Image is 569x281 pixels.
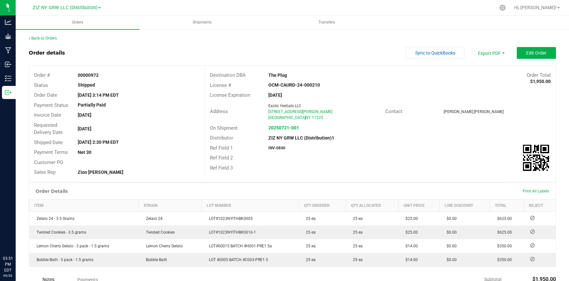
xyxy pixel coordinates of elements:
th: Qty Allocated [346,199,398,211]
span: Zelato 24 [143,216,163,221]
span: 25 ea [350,230,363,235]
span: 25 ea [303,230,316,235]
span: [PERSON_NAME] [444,109,473,114]
a: Back to Orders [29,36,57,41]
strong: Net 30 [78,150,91,155]
a: 20250721-001 [268,125,299,130]
span: Address [210,108,228,114]
span: Edit Order [526,50,546,56]
img: Scan me! [523,145,549,171]
strong: INV-0840 [268,146,285,150]
inline-svg: Inventory [5,75,11,82]
th: Unit Price [398,199,439,211]
strong: ZIZ NY GRW LLC (Distribution)1 [268,135,334,140]
span: $350.00 [494,257,512,262]
span: Twisted Cookies - 3.5 grams [33,230,86,235]
span: Sales Rep [34,169,55,175]
strong: 00000972 [78,73,99,78]
button: Edit Order [517,47,556,59]
li: Export PDF [471,47,510,59]
span: [GEOGRAPHIC_DATA] [268,115,306,120]
span: Order Total [527,72,551,78]
span: 25 ea [303,244,316,248]
span: Print All Labels [523,189,549,193]
span: ZIZ NY GRW LLC (Distribution) [33,5,98,10]
span: Ref Field 1 [210,145,233,151]
th: Line Discount [439,199,490,211]
span: Shipments [184,20,220,25]
span: Reject Inventory [528,230,537,234]
span: $14.00 [402,244,418,248]
span: Hi, [PERSON_NAME]! [514,5,557,10]
span: NY [305,115,310,120]
th: Qty Ordered [299,199,346,211]
span: Distributor [210,135,233,141]
span: Lemon Cherry Gelato [143,244,183,248]
span: License Expiration [210,92,250,98]
span: Zelato 24 - 3.5 Grams [33,216,74,221]
span: Order # [34,72,50,78]
span: [PERSON_NAME] [474,109,504,114]
strong: [DATE] 2:30 PM EDT [78,140,119,145]
span: LOT#1023NYITHBK0016-1 [206,230,256,235]
span: [STREET_ADDRESS][PERSON_NAME] [268,109,332,114]
span: LOT#00015 BATCH #H001-PRE1.5a [206,244,272,248]
th: Item [29,199,139,211]
span: $625.00 [494,216,512,221]
inline-svg: Grow [5,33,11,40]
span: Reject Inventory [528,216,537,220]
p: 03:51 PM EDT [3,256,13,273]
span: $14.00 [402,257,418,262]
span: $0.00 [443,216,457,221]
span: License # [210,82,231,88]
span: LOT#1023NYITHBK0005 [206,216,253,221]
span: Twisted Cookies [143,230,175,235]
a: Shipments [140,16,264,29]
span: 25 ea [303,257,316,262]
span: Ref Field 2 [210,155,233,161]
p: 09/26 [3,273,13,278]
span: Shipped Date [34,140,63,145]
span: Bubble Bath [143,257,167,262]
span: Invoice Date [34,112,61,118]
th: Strain [139,199,202,211]
span: Payment Status [34,102,68,108]
span: On Shipment [210,125,238,131]
strong: [DATE] 3:14 PM EDT [78,92,119,98]
inline-svg: Analytics [5,19,11,25]
strong: OCM-CAURD-24-000210 [268,82,320,88]
strong: $1,950.00 [530,79,551,84]
qrcode: 00000972 [523,145,549,171]
div: Manage settings [498,5,507,11]
span: Customer PO [34,159,63,165]
a: Transfers [265,16,388,29]
th: Lot Number [202,199,299,211]
span: Reject Inventory [528,257,537,261]
span: Bubble Bath - 3 pack - 1.5 grams [33,257,93,262]
span: $625.00 [494,230,512,235]
th: Total [490,199,524,211]
span: Sync to QuickBooks [415,50,455,56]
div: Order details [29,49,65,57]
span: Exotic Herbals LLC [268,104,301,108]
span: Contact [385,108,403,114]
th: Reject [524,199,556,211]
span: 25 ea [350,244,363,248]
span: Destination DBA [210,72,246,78]
strong: [DATE] [268,92,282,98]
strong: [DATE] [78,112,91,118]
span: Status [34,82,48,88]
span: LOT #0005 BATCH #C003-PRE1.5 [206,257,268,262]
span: Payment Terms [34,149,68,155]
span: $0.00 [443,257,457,262]
inline-svg: Inbound [5,61,11,68]
button: Sync to QuickBooks [406,47,465,59]
span: $25.00 [402,230,418,235]
span: 25 ea [350,257,363,262]
span: $0.00 [443,230,457,235]
span: Lemon Cherry Gelato - 3 pack - 1.5 grams [33,244,109,248]
span: Order Date [34,92,57,98]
